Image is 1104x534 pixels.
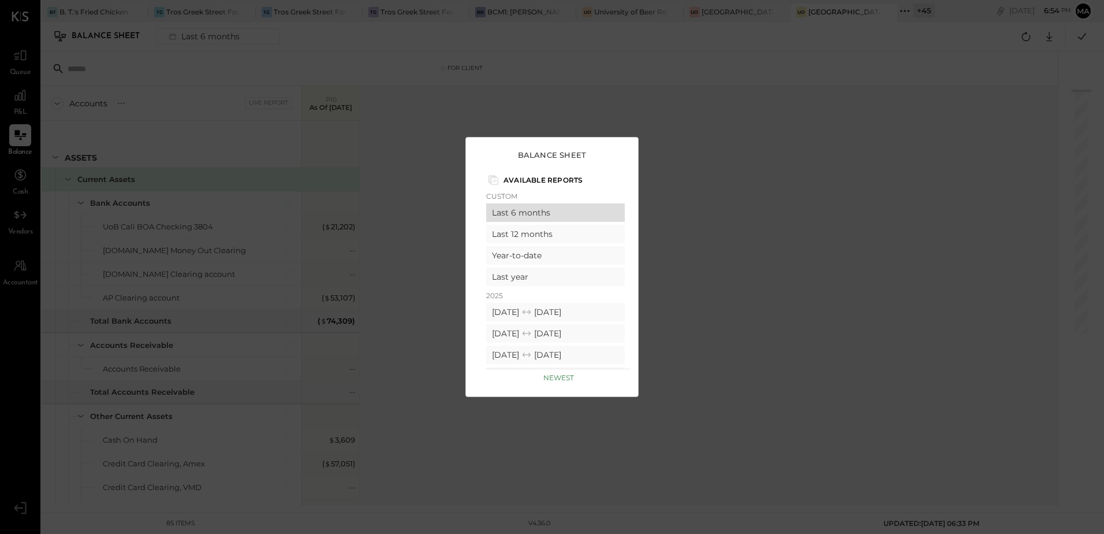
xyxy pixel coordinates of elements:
[486,291,625,300] p: 2025
[486,203,625,222] div: Last 6 months
[486,367,625,385] div: [DATE] [DATE]
[486,303,625,321] div: [DATE] [DATE]
[518,150,587,160] h3: Balance Sheet
[486,346,625,364] div: [DATE] [DATE]
[486,225,625,243] div: Last 12 months
[543,373,574,382] p: Newest
[486,268,625,286] div: Last year
[486,192,625,201] p: Custom
[503,176,583,184] p: Available Reports
[486,324,625,343] div: [DATE] [DATE]
[486,246,625,265] div: Year-to-date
